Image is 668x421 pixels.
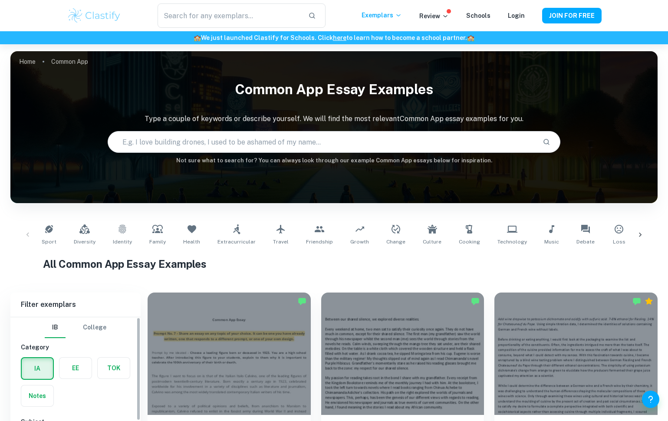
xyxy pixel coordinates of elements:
button: Search [539,135,554,149]
a: here [333,34,346,41]
span: Extracurricular [217,238,256,246]
span: Technology [497,238,527,246]
span: Family [149,238,166,246]
span: 🏫 [194,34,201,41]
button: TOK [98,358,130,378]
button: Notes [21,385,53,406]
button: EE [59,358,92,378]
p: Common App [51,57,88,66]
span: Change [386,238,405,246]
span: Cooking [459,238,480,246]
img: Marked [471,297,480,306]
input: E.g. I love building drones, I used to be ashamed of my name... [108,130,536,154]
span: Identity [113,238,132,246]
span: Loss [613,238,625,246]
button: IB [45,317,66,338]
span: Debate [576,238,595,246]
button: IA [22,358,53,379]
h6: Category [21,342,130,352]
span: Diversity [74,238,95,246]
span: 🏫 [467,34,474,41]
button: College [83,317,106,338]
a: Schools [466,12,490,19]
img: Marked [632,297,641,306]
p: Exemplars [362,10,402,20]
a: Login [508,12,525,19]
span: Travel [273,238,289,246]
span: Health [183,238,200,246]
h6: Not sure what to search for? You can always look through our example Common App essays below for ... [10,156,658,165]
h6: We just launched Clastify for Schools. Click to learn how to become a school partner. [2,33,666,43]
button: JOIN FOR FREE [542,8,602,23]
img: Clastify logo [67,7,122,24]
button: Help and Feedback [642,391,659,408]
div: Premium [645,297,653,306]
h1: All Common App Essay Examples [43,256,625,272]
p: Type a couple of keywords or describe yourself. We will find the most relevant Common App essay e... [10,114,658,124]
h1: Common App Essay Examples [10,76,658,103]
input: Search for any exemplars... [158,3,301,28]
span: Culture [423,238,441,246]
span: Friendship [306,238,333,246]
h6: Filter exemplars [10,293,141,317]
span: Sport [42,238,56,246]
span: Music [544,238,559,246]
img: Marked [298,297,306,306]
div: Filter type choice [45,317,106,338]
a: Home [19,56,36,68]
span: Growth [350,238,369,246]
p: Review [419,11,449,21]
